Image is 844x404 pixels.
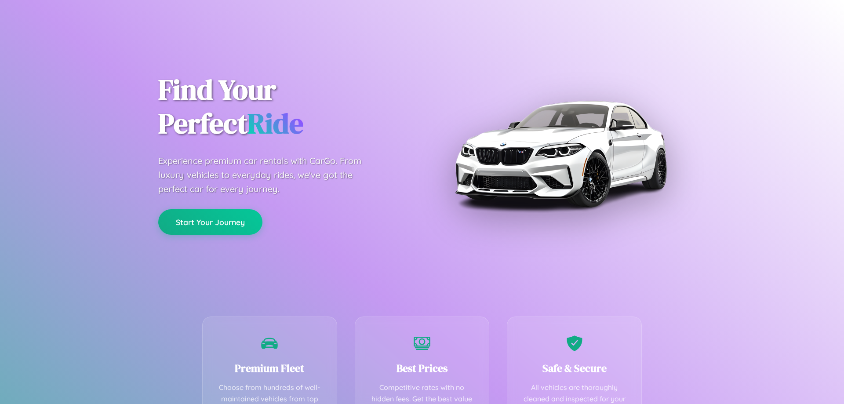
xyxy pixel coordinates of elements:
[368,361,476,375] h3: Best Prices
[158,154,378,196] p: Experience premium car rentals with CarGo. From luxury vehicles to everyday rides, we've got the ...
[451,44,670,264] img: Premium BMW car rental vehicle
[158,73,409,141] h1: Find Your Perfect
[247,104,303,142] span: Ride
[216,361,324,375] h3: Premium Fleet
[158,209,262,235] button: Start Your Journey
[520,361,628,375] h3: Safe & Secure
